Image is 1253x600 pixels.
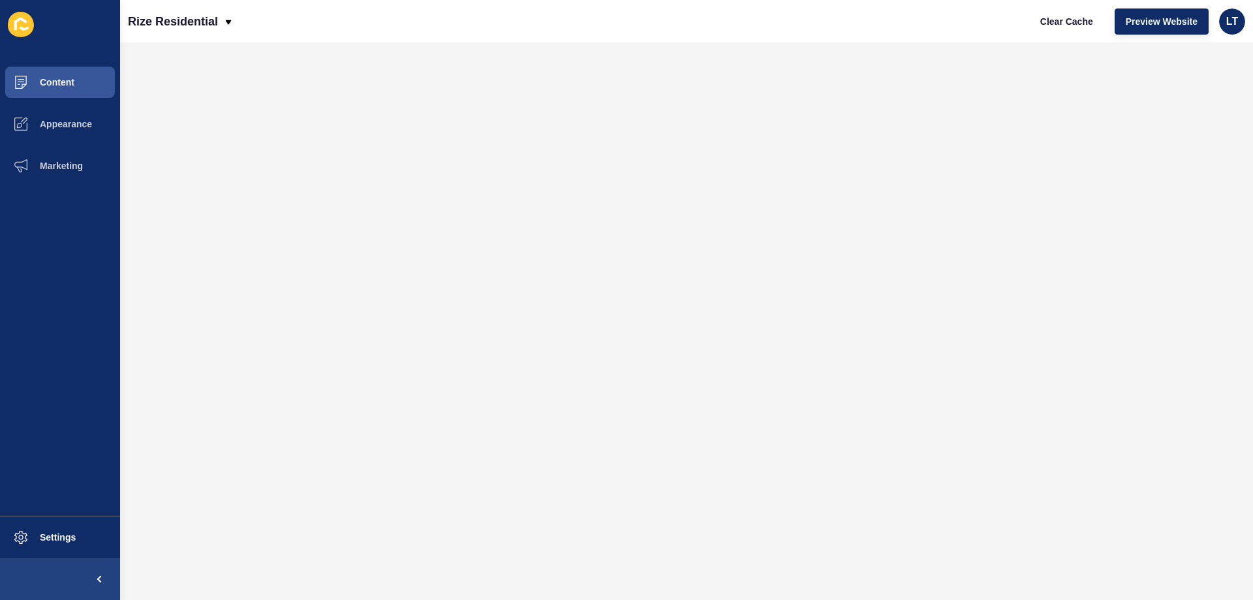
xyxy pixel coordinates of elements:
span: Preview Website [1126,15,1198,28]
button: Clear Cache [1029,8,1104,35]
span: Clear Cache [1040,15,1093,28]
button: Preview Website [1115,8,1209,35]
span: LT [1226,15,1238,28]
p: Rize Residential [128,5,218,38]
